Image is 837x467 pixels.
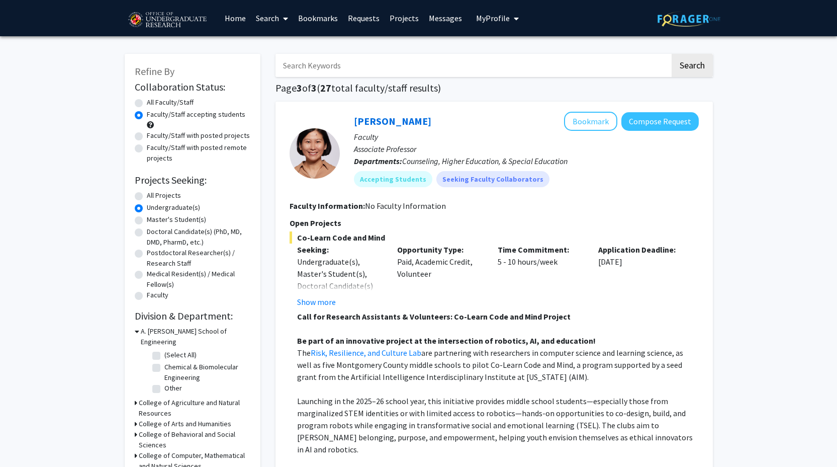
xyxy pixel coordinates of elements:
span: Counseling, Higher Education, & Special Education [402,156,568,166]
button: Add Chunyan Yang to Bookmarks [564,112,617,131]
label: All Faculty/Staff [147,97,194,108]
p: Time Commitment: [498,244,583,256]
label: Doctoral Candidate(s) (PhD, MD, DMD, PharmD, etc.) [147,226,250,248]
span: Refine By [135,65,174,77]
div: Undergraduate(s), Master's Student(s), Doctoral Candidate(s) (PhD, MD, DMD, PharmD, etc.) [297,256,383,316]
a: Risk, Resilience, and Culture Lab [311,348,421,358]
span: 27 [320,82,331,94]
a: Search [251,1,293,36]
div: Paid, Academic Credit, Volunteer [390,244,490,308]
p: Application Deadline: [598,244,684,256]
label: All Projects [147,190,181,201]
button: Search [672,54,713,77]
p: Faculty [354,131,699,143]
label: Medical Resident(s) / Medical Fellow(s) [147,269,250,290]
label: Chemical & Biomolecular Engineering [164,362,248,383]
span: My Profile [476,13,510,23]
button: Show more [297,296,336,308]
p: Open Projects [290,217,699,229]
mat-chip: Accepting Students [354,171,432,187]
label: (Select All) [164,350,197,360]
span: Launching in the 2025–26 school year, this initiative provides middle school students—especially ... [297,396,693,454]
label: Faculty/Staff with posted remote projects [147,142,250,164]
button: Compose Request to Chunyan Yang [621,112,699,131]
input: Search Keywords [275,54,670,77]
iframe: Chat [8,422,43,459]
strong: Call for Research Assistants & Volunteers: Co-Learn Code and Mind Project [297,312,571,322]
label: Faculty [147,290,168,300]
h3: College of Arts and Humanities [139,419,231,429]
h3: College of Behavioral and Social Sciences [139,429,250,450]
label: Undergraduate(s) [147,202,200,213]
span: 3 [297,82,302,94]
h3: A. [PERSON_NAME] School of Engineering [141,326,250,347]
h3: College of Agriculture and Natural Resources [139,398,250,419]
label: Faculty/Staff accepting students [147,109,245,120]
span: Co-Learn Code and Mind [290,231,699,244]
label: Other [164,383,182,394]
b: Faculty Information: [290,201,365,211]
label: Faculty/Staff with posted projects [147,130,250,141]
div: 5 - 10 hours/week [490,244,591,308]
h2: Division & Department: [135,310,250,322]
strong: Be part of an innovative project at the intersection of robotics, AI, and education! [297,336,596,346]
span: The [297,348,311,358]
p: Associate Professor [354,143,699,155]
img: University of Maryland Logo [125,8,210,33]
a: [PERSON_NAME] [354,115,431,127]
span: are partnering with researchers in computer science and learning science, as well as five Montgom... [297,348,683,382]
p: Seeking: [297,244,383,256]
label: Postdoctoral Researcher(s) / Research Staff [147,248,250,269]
a: Messages [424,1,467,36]
a: Bookmarks [293,1,343,36]
p: Opportunity Type: [397,244,483,256]
a: Home [220,1,251,36]
span: 3 [311,82,317,94]
a: Projects [385,1,424,36]
a: Requests [343,1,385,36]
label: Master's Student(s) [147,214,206,225]
b: Departments: [354,156,402,166]
h1: Page of ( total faculty/staff results) [275,82,713,94]
span: No Faculty Information [365,201,446,211]
img: ForagerOne Logo [658,11,720,27]
mat-chip: Seeking Faculty Collaborators [436,171,549,187]
h2: Collaboration Status: [135,81,250,93]
div: [DATE] [591,244,691,308]
h2: Projects Seeking: [135,174,250,186]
